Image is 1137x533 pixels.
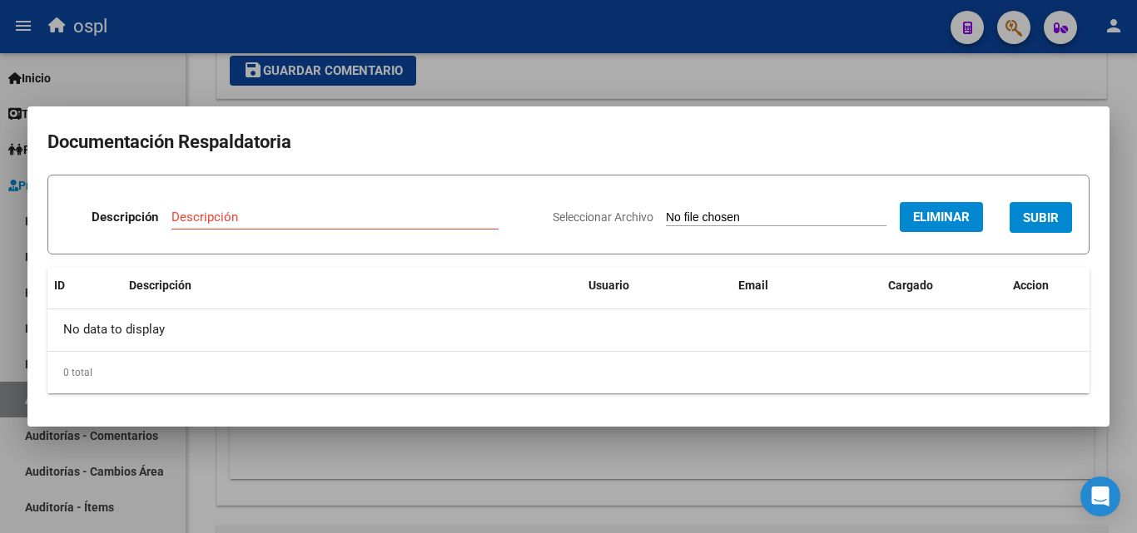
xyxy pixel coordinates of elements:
[888,279,933,292] span: Cargado
[881,268,1006,304] datatable-header-cell: Cargado
[900,202,983,232] button: Eliminar
[732,268,881,304] datatable-header-cell: Email
[588,279,629,292] span: Usuario
[582,268,732,304] datatable-header-cell: Usuario
[47,268,122,304] datatable-header-cell: ID
[913,210,970,225] span: Eliminar
[47,309,1090,351] div: No data to display
[1010,202,1072,233] button: SUBIR
[1023,210,1059,225] span: SUBIR
[1006,268,1090,304] datatable-header-cell: Accion
[553,210,653,224] span: Seleccionar Archivo
[738,279,768,292] span: Email
[54,279,65,292] span: ID
[1080,476,1120,516] div: Open Intercom Messenger
[47,352,1090,393] div: 0 total
[122,268,582,304] datatable-header-cell: Descripción
[1013,279,1049,292] span: Accion
[129,279,191,292] span: Descripción
[47,126,1090,158] h2: Documentación Respaldatoria
[92,208,158,227] p: Descripción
